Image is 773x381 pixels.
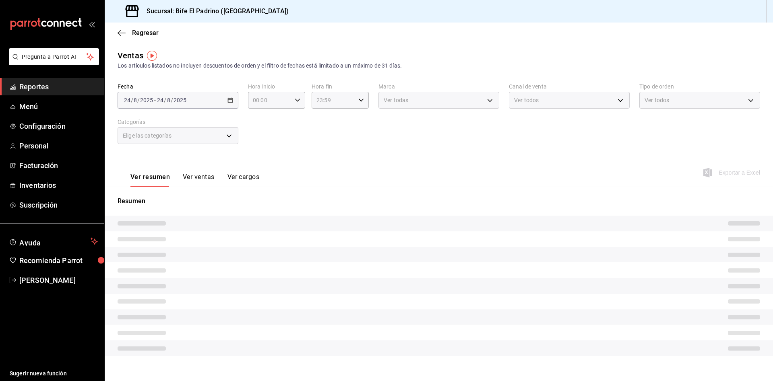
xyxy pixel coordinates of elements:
[9,48,99,65] button: Pregunta a Parrot AI
[378,84,499,89] label: Marca
[645,96,669,104] span: Ver todos
[248,84,305,89] label: Hora inicio
[384,96,408,104] span: Ver todas
[19,101,98,112] span: Menú
[131,97,133,103] span: /
[173,97,187,103] input: ----
[130,173,259,187] div: navigation tabs
[124,97,131,103] input: --
[19,180,98,191] span: Inventarios
[118,49,143,62] div: Ventas
[140,97,153,103] input: ----
[183,173,215,187] button: Ver ventas
[171,97,173,103] span: /
[19,200,98,210] span: Suscripción
[19,121,98,132] span: Configuración
[10,369,98,378] span: Sugerir nueva función
[137,97,140,103] span: /
[6,58,99,67] a: Pregunta a Parrot AI
[123,132,172,140] span: Elige las categorías
[19,81,98,92] span: Reportes
[118,196,760,206] p: Resumen
[19,237,87,246] span: Ayuda
[19,275,98,286] span: [PERSON_NAME]
[227,173,260,187] button: Ver cargos
[157,97,164,103] input: --
[19,140,98,151] span: Personal
[118,62,760,70] div: Los artículos listados no incluyen descuentos de orden y el filtro de fechas está limitado a un m...
[514,96,539,104] span: Ver todos
[509,84,630,89] label: Canal de venta
[312,84,369,89] label: Hora fin
[19,160,98,171] span: Facturación
[154,97,156,103] span: -
[22,53,87,61] span: Pregunta a Parrot AI
[118,29,159,37] button: Regresar
[140,6,289,16] h3: Sucursal: Bife El Padrino ([GEOGRAPHIC_DATA])
[167,97,171,103] input: --
[639,84,760,89] label: Tipo de orden
[19,255,98,266] span: Recomienda Parrot
[132,29,159,37] span: Regresar
[89,21,95,27] button: open_drawer_menu
[147,51,157,61] img: Tooltip marker
[130,173,170,187] button: Ver resumen
[118,84,238,89] label: Fecha
[133,97,137,103] input: --
[164,97,166,103] span: /
[118,119,238,125] label: Categorías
